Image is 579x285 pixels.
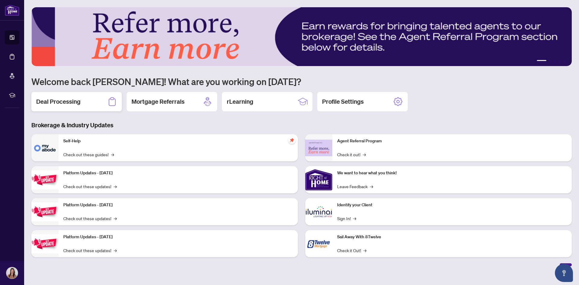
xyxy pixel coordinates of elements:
a: Check out these guides!→ [63,151,114,158]
img: Sail Away With 8Twelve [305,230,332,257]
h3: Brokerage & Industry Updates [31,121,572,129]
a: Check it out!→ [337,151,366,158]
h2: Deal Processing [36,97,81,106]
span: → [114,215,117,222]
img: Platform Updates - June 23, 2025 [31,234,59,253]
a: Check out these updates!→ [63,247,117,254]
p: We want to hear what you think! [337,170,567,176]
a: Sign In!→ [337,215,356,222]
h2: Profile Settings [322,97,364,106]
img: Self-Help [31,134,59,161]
button: 1 [537,60,546,62]
a: Check out these updates!→ [63,183,117,190]
span: → [111,151,114,158]
p: Sail Away With 8Twelve [337,234,567,240]
p: Identify your Client [337,202,567,208]
span: → [353,215,356,222]
a: Check out these updates!→ [63,215,117,222]
span: → [363,247,366,254]
img: Platform Updates - July 8, 2025 [31,202,59,221]
span: pushpin [288,137,296,144]
img: We want to hear what you think! [305,166,332,193]
img: Platform Updates - July 21, 2025 [31,170,59,189]
span: → [114,247,117,254]
a: Leave Feedback→ [337,183,373,190]
button: 2 [549,60,551,62]
p: Platform Updates - [DATE] [63,234,293,240]
button: 3 [554,60,556,62]
span: → [370,183,373,190]
button: 5 [563,60,566,62]
img: Slide 0 [31,7,572,66]
span: → [363,151,366,158]
p: Agent Referral Program [337,138,567,144]
button: 4 [558,60,561,62]
img: logo [5,5,19,16]
img: Profile Icon [6,267,18,279]
p: Self-Help [63,138,293,144]
p: Platform Updates - [DATE] [63,170,293,176]
h2: rLearning [227,97,253,106]
h2: Mortgage Referrals [131,97,185,106]
span: → [114,183,117,190]
a: Check it Out!→ [337,247,366,254]
img: Identify your Client [305,198,332,225]
h1: Welcome back [PERSON_NAME]! What are you working on [DATE]? [31,76,572,87]
img: Agent Referral Program [305,140,332,156]
button: Open asap [555,264,573,282]
p: Platform Updates - [DATE] [63,202,293,208]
